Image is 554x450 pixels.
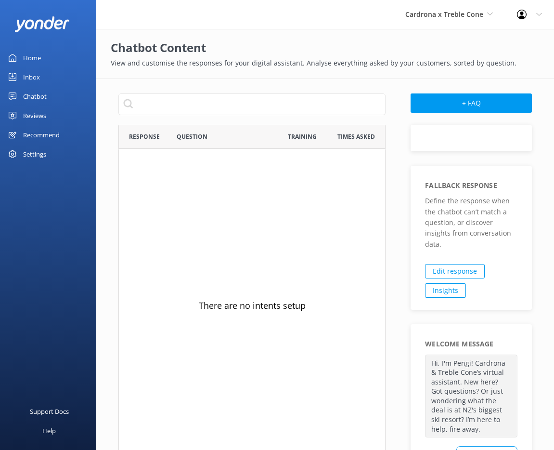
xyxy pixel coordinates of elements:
[14,16,70,32] img: yonder-white-logo.png
[23,48,41,67] div: Home
[177,132,207,141] span: Question
[23,106,46,125] div: Reviews
[129,132,160,141] span: Response
[111,58,540,68] p: View and customise the responses for your digital assistant. Analyse everything asked by your cus...
[199,298,306,312] span: There are no intents setup
[288,132,317,141] span: Training
[425,180,497,191] h5: Fallback response
[23,67,40,87] div: Inbox
[425,283,466,298] a: Insights
[23,87,47,106] div: Chatbot
[425,196,517,250] p: Define the response when the chatbot can’t match a question, or discover insights from conversati...
[23,125,60,145] div: Recommend
[425,264,485,278] a: Edit response
[425,355,517,438] p: Hi, I'm Pengi! Cardrona & Treble Cone’s virtual assistant. New here? Got questions? Or just wonde...
[30,402,69,421] div: Support Docs
[337,132,375,141] span: Times Asked
[425,339,493,349] h5: Welcome Message
[405,10,483,19] span: Cardrona x Treble Cone
[111,39,540,57] h2: Chatbot Content
[42,421,56,440] div: Help
[23,145,46,164] div: Settings
[411,93,532,113] button: + FAQ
